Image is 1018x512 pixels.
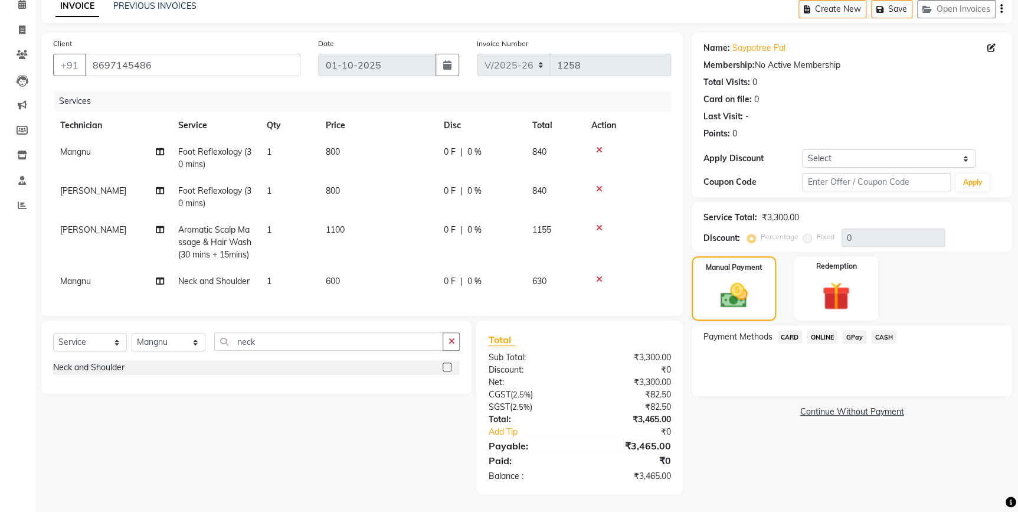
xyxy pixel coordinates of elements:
[326,185,340,196] span: 800
[703,110,743,123] div: Last Visit:
[60,276,91,286] span: Mangnu
[580,413,680,426] div: ₹3,465.00
[460,275,463,288] span: |
[532,146,546,157] span: 840
[817,231,834,242] label: Fixed
[813,279,859,314] img: _gift.svg
[703,93,752,106] div: Card on file:
[580,389,680,401] div: ₹82.50
[580,439,680,453] div: ₹3,465.00
[460,224,463,236] span: |
[525,112,584,139] th: Total
[53,361,125,374] div: Neck and Shoulder
[703,232,740,244] div: Discount:
[580,351,680,364] div: ₹3,300.00
[512,390,530,399] span: 2.5%
[479,364,580,376] div: Discount:
[267,224,271,235] span: 1
[54,90,680,112] div: Services
[703,331,772,343] span: Payment Methods
[178,276,250,286] span: Neck and Shoulder
[479,413,580,426] div: Total:
[467,224,482,236] span: 0 %
[479,470,580,482] div: Balance :
[703,59,1000,71] div: No Active Membership
[816,261,856,272] label: Redemption
[437,112,525,139] th: Disc
[703,152,803,165] div: Apply Discount
[479,454,580,468] div: Paid:
[178,185,251,208] span: Foot Reflexology (30 mins)
[60,224,126,235] span: [PERSON_NAME]
[267,276,271,286] span: 1
[444,146,456,158] span: 0 F
[178,224,251,260] span: Aromatic Scalp Massage & Hair Wash (30 mins + 15mins)
[60,146,91,157] span: Mangnu
[703,76,750,89] div: Total Visits:
[745,110,749,123] div: -
[807,330,837,344] span: ONLINE
[479,376,580,389] div: Net:
[488,402,509,412] span: SGST
[326,146,340,157] span: 800
[802,173,951,191] input: Enter Offer / Coupon Code
[871,330,896,344] span: CASH
[732,42,785,54] a: Saypotree Pal
[467,185,482,197] span: 0 %
[532,276,546,286] span: 630
[171,112,260,139] th: Service
[326,224,345,235] span: 1100
[703,176,803,188] div: Coupon Code
[479,439,580,453] div: Payable:
[53,38,72,49] label: Client
[842,330,866,344] span: GPay
[444,224,456,236] span: 0 F
[703,59,755,71] div: Membership:
[703,42,730,54] div: Name:
[777,330,803,344] span: CARD
[703,211,757,224] div: Service Total:
[267,185,271,196] span: 1
[444,275,456,288] span: 0 F
[267,146,271,157] span: 1
[752,76,757,89] div: 0
[260,112,319,139] th: Qty
[584,112,671,139] th: Action
[479,401,580,413] div: ( )
[580,376,680,389] div: ₹3,300.00
[532,224,551,235] span: 1155
[955,174,989,191] button: Apply
[60,185,126,196] span: [PERSON_NAME]
[488,334,515,346] span: Total
[53,54,86,76] button: +91
[319,112,437,139] th: Price
[479,426,596,438] a: Add Tip
[512,402,529,412] span: 2.5%
[479,389,580,401] div: ( )
[326,276,340,286] span: 600
[694,406,1010,418] a: Continue Without Payment
[488,389,510,400] span: CGST
[53,112,171,139] th: Technician
[85,54,300,76] input: Search by Name/Mobile/Email/Code
[467,146,482,158] span: 0 %
[762,211,799,224] div: ₹3,300.00
[580,454,680,468] div: ₹0
[460,185,463,197] span: |
[178,146,251,169] span: Foot Reflexology (30 mins)
[460,146,463,158] span: |
[580,470,680,482] div: ₹3,465.00
[703,128,730,140] div: Points:
[580,401,680,413] div: ₹82.50
[113,1,197,11] a: PREVIOUS INVOICES
[444,185,456,197] span: 0 F
[532,185,546,196] span: 840
[596,426,679,438] div: ₹0
[318,38,334,49] label: Date
[580,364,680,376] div: ₹0
[479,351,580,364] div: Sub Total:
[705,262,762,273] label: Manual Payment
[214,332,443,351] input: Search or Scan
[732,128,737,140] div: 0
[467,275,482,288] span: 0 %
